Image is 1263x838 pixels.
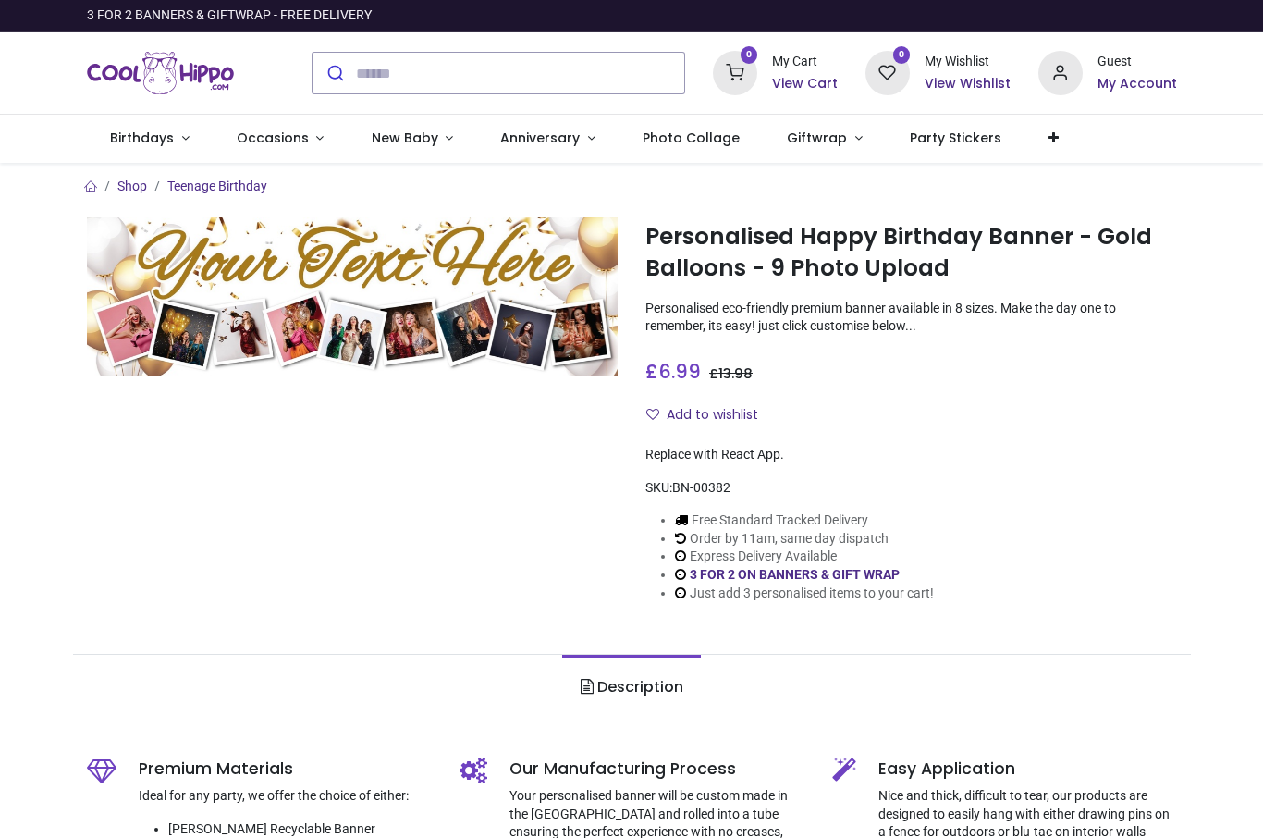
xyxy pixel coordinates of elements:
span: Photo Collage [643,129,740,147]
a: New Baby [348,115,477,163]
a: Description [562,655,700,720]
div: My Wishlist [925,53,1011,71]
a: Giftwrap [764,115,887,163]
span: BN-00382 [672,480,730,495]
a: View Wishlist [925,75,1011,93]
li: Just add 3 personalised items to your cart! [675,585,934,603]
sup: 0 [741,46,758,64]
button: Submit [313,53,356,93]
li: Express Delivery Available [675,548,934,566]
span: Giftwrap [787,129,847,147]
li: Free Standard Tracked Delivery [675,511,934,530]
a: Teenage Birthday [167,179,267,193]
span: Occasions [237,129,309,147]
iframe: Customer reviews powered by Trustpilot [789,6,1177,25]
h5: Our Manufacturing Process [509,758,804,781]
a: My Account [1097,75,1177,93]
span: Anniversary [500,129,580,147]
span: Party Stickers [910,129,1001,147]
a: 0 [713,65,757,80]
h5: Premium Materials [139,758,432,781]
a: Shop [117,179,147,193]
i: Add to wishlist [646,408,659,421]
button: Add to wishlistAdd to wishlist [645,400,774,431]
a: 0 [865,65,910,80]
h5: Easy Application [878,758,1177,781]
a: Birthdays [87,115,214,163]
div: Replace with React App. [645,446,1177,464]
a: View Cart [772,75,838,93]
span: New Baby [372,129,438,147]
img: Cool Hippo [87,47,235,99]
sup: 0 [893,46,911,64]
a: Occasions [213,115,348,163]
span: 13.98 [718,364,753,383]
span: Birthdays [110,129,174,147]
div: My Cart [772,53,838,71]
a: 3 FOR 2 ON BANNERS & GIFT WRAP [690,567,900,582]
div: 3 FOR 2 BANNERS & GIFTWRAP - FREE DELIVERY [87,6,372,25]
p: Personalised eco-friendly premium banner available in 8 sizes. Make the day one to remember, its ... [645,300,1177,336]
img: Personalised Happy Birthday Banner - Gold Balloons - 9 Photo Upload [87,217,619,376]
a: Logo of Cool Hippo [87,47,235,99]
span: £ [709,364,753,383]
p: Ideal for any party, we offer the choice of either: [139,787,432,806]
span: £ [645,358,701,385]
h1: Personalised Happy Birthday Banner - Gold Balloons - 9 Photo Upload [645,221,1177,285]
div: SKU: [645,479,1177,498]
a: Anniversary [477,115,619,163]
li: Order by 11am, same day dispatch [675,530,934,548]
span: 6.99 [658,358,701,385]
div: Guest [1097,53,1177,71]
